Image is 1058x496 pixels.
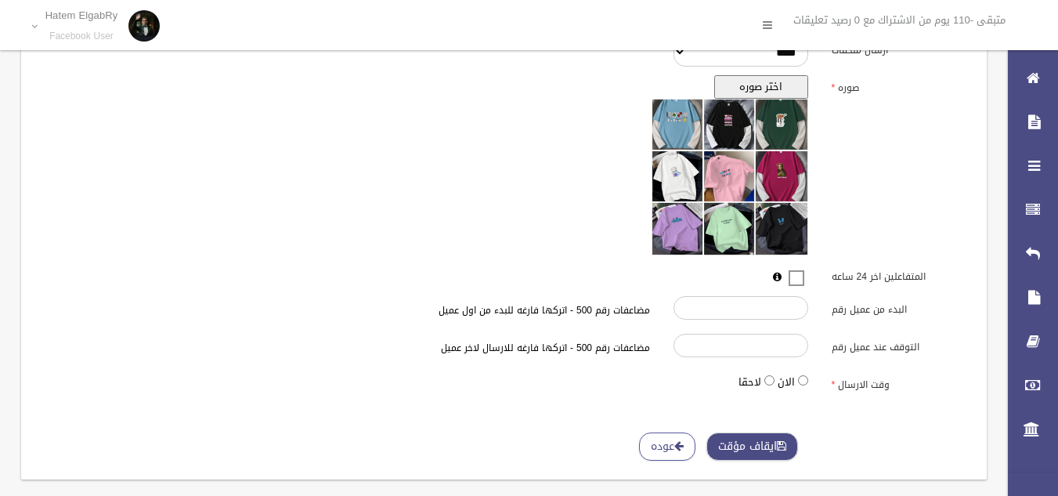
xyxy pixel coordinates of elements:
label: وقت الارسال [820,372,978,394]
img: معاينه الصوره [652,99,808,255]
button: ايقاف مؤقت [706,433,798,462]
button: اختر صوره [714,75,808,99]
label: التوقف عند عميل رقم [820,334,978,356]
label: البدء من عميل رقم [820,296,978,318]
a: عوده [639,433,695,462]
label: الان [778,373,795,392]
small: Facebook User [45,31,118,42]
label: لاحقا [738,373,761,392]
h6: مضاعفات رقم 500 - اتركها فارغه للبدء من اول عميل [279,306,650,316]
h6: مضاعفات رقم 500 - اتركها فارغه للارسال لاخر عميل [279,343,650,353]
label: صوره [820,75,978,97]
label: المتفاعلين اخر 24 ساعه [820,264,978,286]
p: Hatem ElgabRy [45,9,118,21]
